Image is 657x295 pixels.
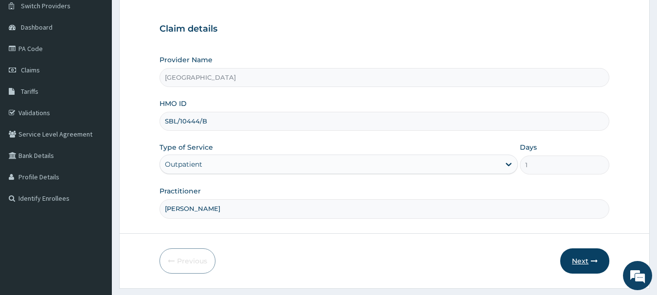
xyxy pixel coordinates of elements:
label: Practitioner [160,186,201,196]
input: Enter Name [160,199,610,218]
h3: Claim details [160,24,610,35]
span: Dashboard [21,23,53,32]
span: Claims [21,66,40,74]
label: Days [520,142,537,152]
div: Chat with us now [51,54,163,67]
label: HMO ID [160,99,187,108]
div: Outpatient [165,159,202,169]
label: Type of Service [160,142,213,152]
textarea: Type your message and hit 'Enter' [5,194,185,228]
span: We're online! [56,87,134,185]
button: Previous [160,248,215,274]
label: Provider Name [160,55,213,65]
span: Switch Providers [21,1,71,10]
span: Tariffs [21,87,38,96]
input: Enter HMO ID [160,112,610,131]
img: d_794563401_company_1708531726252_794563401 [18,49,39,73]
button: Next [560,248,609,274]
div: Minimize live chat window [160,5,183,28]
